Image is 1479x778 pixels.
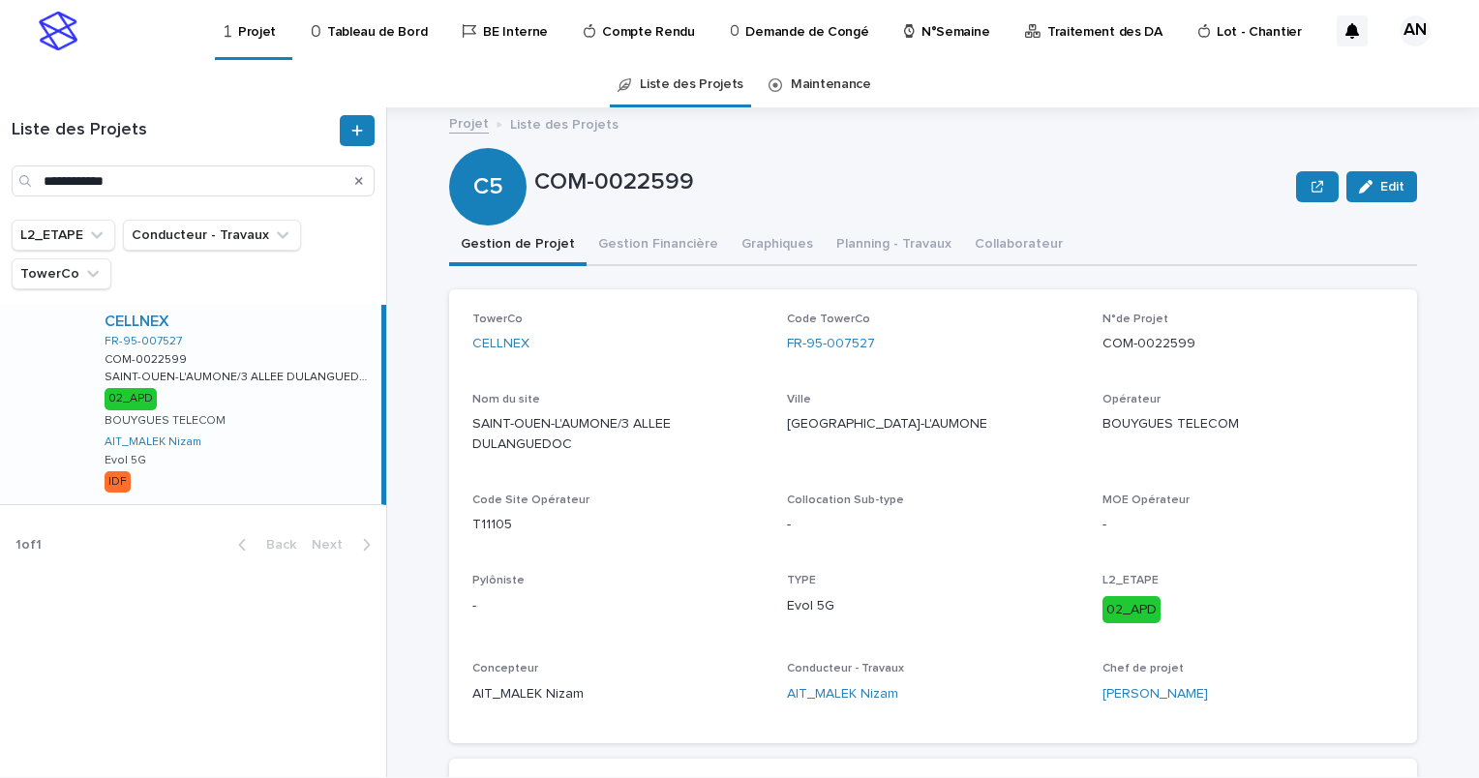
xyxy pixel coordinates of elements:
p: T11105 [472,515,764,535]
p: COM-0022599 [1102,334,1394,354]
a: AIT_MALEK Nizam [787,684,898,704]
span: Next [312,538,354,552]
a: CELLNEX [105,313,169,331]
button: Back [223,536,304,554]
p: BOUYGUES TELECOM [105,414,226,428]
div: IDF [105,471,131,493]
a: Liste des Projets [640,62,743,107]
p: COM-0022599 [534,168,1288,196]
button: Edit [1346,171,1417,202]
span: N°de Projet [1102,314,1168,325]
p: Evol 5G [787,596,1078,616]
span: L2_ETAPE [1102,575,1159,586]
a: Projet [449,111,489,134]
a: CELLNEX [472,334,529,354]
button: TowerCo [12,258,111,289]
span: Ville [787,394,811,405]
p: Evol 5G [105,454,146,467]
p: BOUYGUES TELECOM [1102,414,1394,434]
span: TowerCo [472,314,523,325]
a: [PERSON_NAME] [1102,684,1208,704]
p: SAINT-OUEN-L'AUMONE/3 ALLEE DULANGUEDOC [105,367,377,384]
button: Gestion de Projet [449,225,587,266]
span: Concepteur [472,663,538,674]
div: AN [1400,15,1431,46]
button: Planning - Travaux [825,225,963,266]
span: Code TowerCo [787,314,870,325]
img: stacker-logo-s-only.png [39,12,77,50]
button: L2_ETAPE [12,220,115,251]
span: Collocation Sub-type [787,494,904,506]
h1: Liste des Projets [12,120,336,141]
span: Back [255,538,296,552]
span: Pylôniste [472,575,525,586]
p: [GEOGRAPHIC_DATA]-L'AUMONE [787,414,1078,434]
a: FR-95-007527 [787,334,875,354]
p: - [787,515,1078,535]
a: AIT_MALEK Nizam [105,435,201,449]
span: Edit [1380,180,1404,194]
span: Nom du site [472,394,540,405]
div: 02_APD [1102,596,1161,624]
a: FR-95-007527 [105,335,182,348]
button: Collaborateur [963,225,1074,266]
span: Opérateur [1102,394,1161,405]
p: SAINT-OUEN-L'AUMONE/3 ALLEE DULANGUEDOC [472,414,764,455]
div: C5 [449,95,527,200]
span: MOE Opérateur [1102,494,1190,506]
button: Graphiques [730,225,825,266]
span: Conducteur - Travaux [787,663,904,674]
span: TYPE [787,575,816,586]
button: Conducteur - Travaux [123,220,301,251]
input: Search [12,165,375,196]
button: Next [304,536,386,554]
p: COM-0022599 [105,349,191,367]
span: Chef de projet [1102,663,1184,674]
p: AIT_MALEK Nizam [472,684,764,704]
p: Liste des Projets [510,112,619,134]
p: - [1102,515,1394,535]
span: Code Site Opérateur [472,494,589,506]
p: - [472,596,764,616]
a: Maintenance [791,62,871,107]
button: Gestion Financière [587,225,730,266]
div: 02_APD [105,388,157,409]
